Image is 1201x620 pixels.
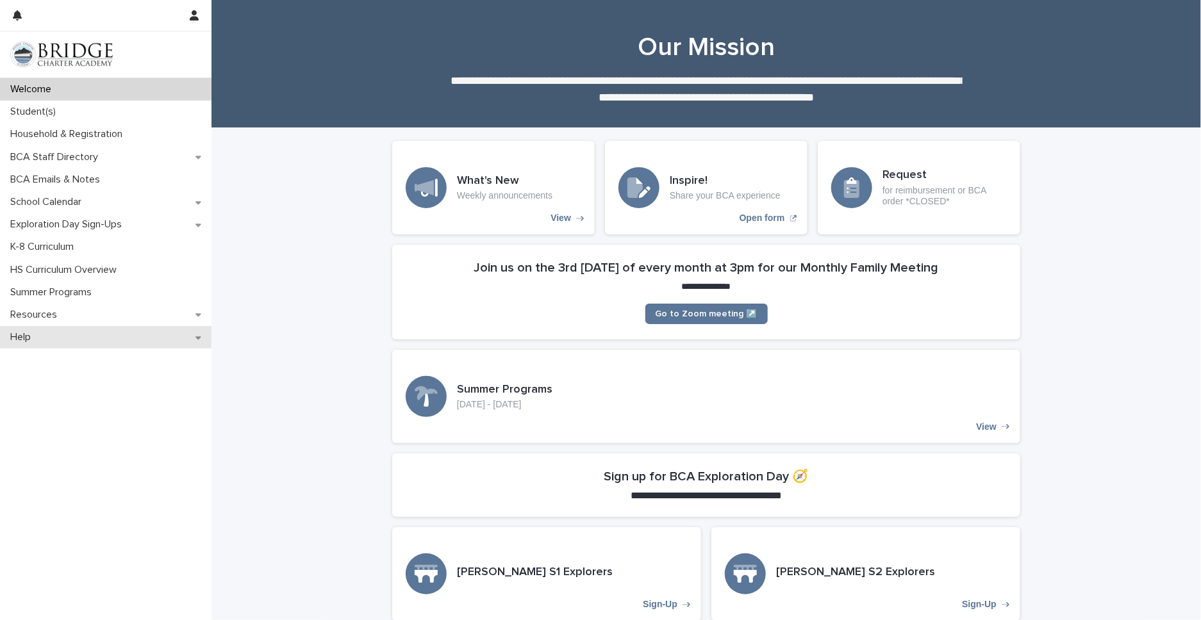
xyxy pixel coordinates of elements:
p: Weekly announcements [457,190,552,201]
p: [DATE] - [DATE] [457,399,552,410]
a: Go to Zoom meeting ↗️ [645,304,768,324]
p: Student(s) [5,106,66,118]
p: Open form [740,213,785,224]
p: View [976,421,997,432]
h3: [PERSON_NAME] S2 Explorers [776,566,935,580]
h3: What's New [457,174,552,188]
a: Open form [605,141,808,234]
h3: Inspire! [670,174,781,188]
img: V1C1m3IdTEidaUdm9Hs0 [10,42,113,67]
p: School Calendar [5,196,92,208]
p: BCA Emails & Notes [5,174,110,186]
p: Sign-Up [962,599,997,610]
span: Go to Zoom meeting ↗️ [656,309,758,318]
p: Household & Registration [5,128,133,140]
p: HS Curriculum Overview [5,264,127,276]
p: Exploration Day Sign-Ups [5,218,132,231]
p: Summer Programs [5,286,102,298]
h3: [PERSON_NAME] S1 Explorers [457,566,613,580]
a: View [392,141,595,234]
a: View [392,350,1020,443]
p: Resources [5,309,67,321]
p: for reimbursement or BCA order *CLOSED* [882,185,1007,207]
p: View [551,213,571,224]
h3: Request [882,168,1007,183]
h3: Summer Programs [457,383,552,397]
p: Help [5,331,41,343]
p: Sign-Up [643,599,677,610]
h1: Our Mission [392,32,1020,63]
h2: Sign up for BCA Exploration Day 🧭 [604,469,809,484]
p: K-8 Curriculum [5,241,84,253]
p: Share your BCA experience [670,190,781,201]
h2: Join us on the 3rd [DATE] of every month at 3pm for our Monthly Family Meeting [474,260,939,275]
p: Welcome [5,83,62,95]
p: BCA Staff Directory [5,151,108,163]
